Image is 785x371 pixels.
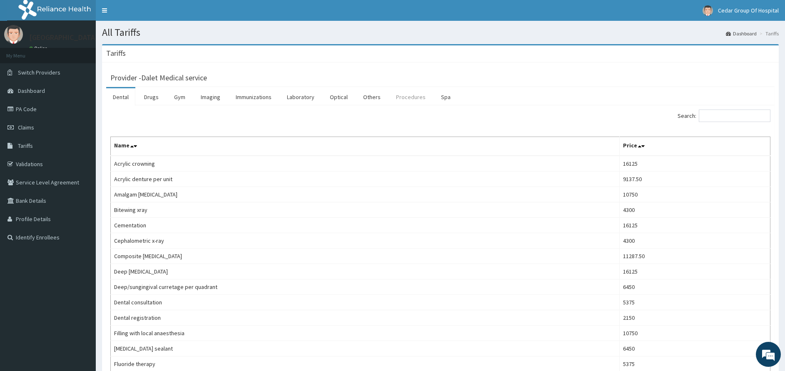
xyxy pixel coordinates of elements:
[619,295,770,310] td: 5375
[111,295,620,310] td: Dental consultation
[106,50,126,57] h3: Tariffs
[718,7,779,14] span: Cedar Group Of Hospital
[619,137,770,156] th: Price
[619,326,770,341] td: 10750
[4,25,23,44] img: User Image
[167,88,192,106] a: Gym
[229,88,278,106] a: Immunizations
[389,88,432,106] a: Procedures
[758,30,779,37] li: Tariffs
[111,218,620,233] td: Cementation
[619,172,770,187] td: 9137.50
[619,249,770,264] td: 11287.50
[111,326,620,341] td: Filling with local anaesthesia
[111,233,620,249] td: Cephalometric x-ray
[111,172,620,187] td: Acrylic denture per unit
[703,5,713,16] img: User Image
[280,88,321,106] a: Laboratory
[619,279,770,295] td: 6450
[29,34,98,41] p: [GEOGRAPHIC_DATA]
[111,310,620,326] td: Dental registration
[194,88,227,106] a: Imaging
[619,218,770,233] td: 16125
[106,88,135,106] a: Dental
[323,88,354,106] a: Optical
[111,156,620,172] td: Acrylic crowning
[726,30,757,37] a: Dashboard
[619,233,770,249] td: 4300
[111,264,620,279] td: Deep [MEDICAL_DATA]
[678,110,770,122] label: Search:
[110,74,207,82] h3: Provider - Dalet Medical service
[434,88,457,106] a: Spa
[29,45,49,51] a: Online
[111,341,620,356] td: [MEDICAL_DATA] sealant
[102,27,779,38] h1: All Tariffs
[18,87,45,95] span: Dashboard
[137,88,165,106] a: Drugs
[18,124,34,131] span: Claims
[111,202,620,218] td: Bitewing xray
[619,187,770,202] td: 10750
[111,187,620,202] td: Amalgam [MEDICAL_DATA]
[111,249,620,264] td: Composite [MEDICAL_DATA]
[619,264,770,279] td: 16125
[619,341,770,356] td: 6450
[111,279,620,295] td: Deep/sungingival curretage per quadrant
[356,88,387,106] a: Others
[619,310,770,326] td: 2150
[111,137,620,156] th: Name
[699,110,770,122] input: Search:
[619,156,770,172] td: 16125
[619,202,770,218] td: 4300
[18,69,60,76] span: Switch Providers
[18,142,33,149] span: Tariffs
